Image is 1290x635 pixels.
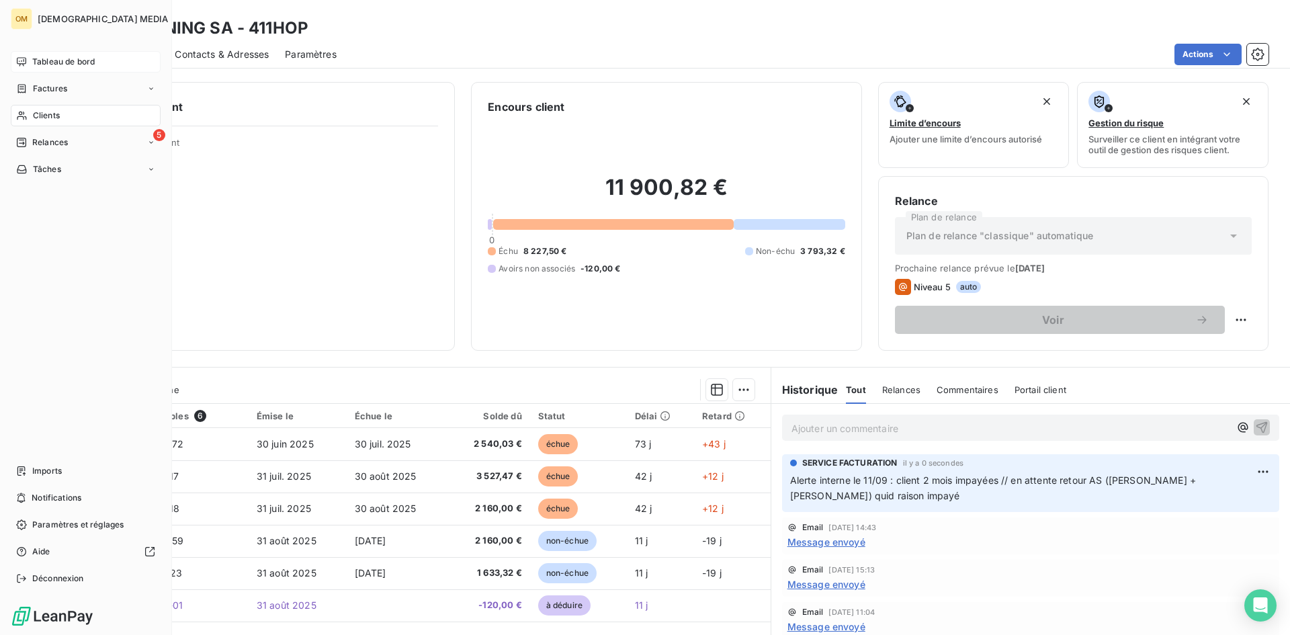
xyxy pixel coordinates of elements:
[455,566,521,580] span: 1 633,32 €
[702,438,726,450] span: +43 j
[828,566,875,574] span: [DATE] 15:13
[580,263,620,275] span: -120,00 €
[455,411,521,421] div: Solde dû
[1088,134,1257,155] span: Surveiller ce client en intégrant votre outil de gestion des risques client.
[455,470,521,483] span: 3 527,47 €
[702,411,763,421] div: Retard
[32,56,95,68] span: Tableau de bord
[771,382,838,398] h6: Historique
[1077,82,1268,168] button: Gestion du risqueSurveiller ce client en intégrant votre outil de gestion des risques client.
[488,174,845,214] h2: 11 900,82 €
[33,110,60,122] span: Clients
[32,465,62,477] span: Imports
[455,437,521,451] span: 2 540,03 €
[355,438,411,450] span: 30 juil. 2025
[11,8,32,30] div: OM
[702,503,724,514] span: +12 j
[1088,118,1164,128] span: Gestion du risque
[911,314,1195,325] span: Voir
[635,567,648,579] span: 11 j
[175,48,269,61] span: Contacts & Adresses
[756,245,795,257] span: Non-échu
[1244,589,1277,622] div: Open Intercom Messenger
[1015,384,1066,395] span: Portail client
[257,438,314,450] span: 30 juin 2025
[800,245,845,257] span: 3 793,32 €
[355,503,417,514] span: 30 août 2025
[635,470,652,482] span: 42 j
[882,384,920,395] span: Relances
[895,306,1225,334] button: Voir
[538,531,597,551] span: non-échue
[355,470,417,482] span: 30 août 2025
[635,503,652,514] span: 42 j
[895,263,1252,273] span: Prochaine relance prévue le
[489,235,494,245] span: 0
[635,599,648,611] span: 11 j
[32,546,50,558] span: Aide
[32,573,84,585] span: Déconnexion
[702,567,722,579] span: -19 j
[787,535,865,549] span: Message envoyé
[828,523,876,532] span: [DATE] 14:43
[257,503,311,514] span: 31 juil. 2025
[890,134,1042,144] span: Ajouter une limite d’encours autorisé
[455,534,521,548] span: 2 160,00 €
[11,605,94,627] img: Logo LeanPay
[455,599,521,612] span: -120,00 €
[118,16,308,40] h3: HOPENING SA - 411HOP
[802,523,824,532] span: Email
[257,535,316,546] span: 31 août 2025
[538,434,578,454] span: échue
[914,282,951,292] span: Niveau 5
[499,263,575,275] span: Avoirs non associés
[538,466,578,486] span: échue
[257,599,316,611] span: 31 août 2025
[455,502,521,515] span: 2 160,00 €
[32,492,81,504] span: Notifications
[702,535,722,546] span: -19 j
[828,608,875,616] span: [DATE] 11:04
[38,13,169,24] span: [DEMOGRAPHIC_DATA] MEDIA
[285,48,337,61] span: Paramètres
[33,83,67,95] span: Factures
[635,535,648,546] span: 11 j
[194,410,206,422] span: 6
[153,129,165,141] span: 5
[906,229,1094,243] span: Plan de relance "classique" automatique
[790,474,1199,501] span: Alerte interne le 11/09 : client 2 mois impayées // en attente retour AS ([PERSON_NAME] + [PERSON...
[702,470,724,482] span: +12 j
[1015,263,1045,273] span: [DATE]
[878,82,1070,168] button: Limite d’encoursAjouter une limite d’encours autorisé
[538,499,578,519] span: échue
[32,519,124,531] span: Paramètres et réglages
[538,595,591,616] span: à déduire
[105,410,241,422] div: Pièces comptables
[846,384,866,395] span: Tout
[903,459,964,467] span: il y a 0 secondes
[257,470,311,482] span: 31 juil. 2025
[802,608,824,616] span: Email
[895,193,1252,209] h6: Relance
[802,566,824,574] span: Email
[108,137,438,156] span: Propriétés Client
[257,567,316,579] span: 31 août 2025
[890,118,961,128] span: Limite d’encours
[956,281,982,293] span: auto
[635,411,686,421] div: Délai
[32,136,68,149] span: Relances
[802,457,898,469] span: SERVICE FACTURATION
[11,541,161,562] a: Aide
[787,577,865,591] span: Message envoyé
[538,411,619,421] div: Statut
[81,99,438,115] h6: Informations client
[488,99,564,115] h6: Encours client
[257,411,339,421] div: Émise le
[355,411,439,421] div: Échue le
[937,384,998,395] span: Commentaires
[538,563,597,583] span: non-échue
[355,567,386,579] span: [DATE]
[635,438,652,450] span: 73 j
[33,163,61,175] span: Tâches
[523,245,567,257] span: 8 227,50 €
